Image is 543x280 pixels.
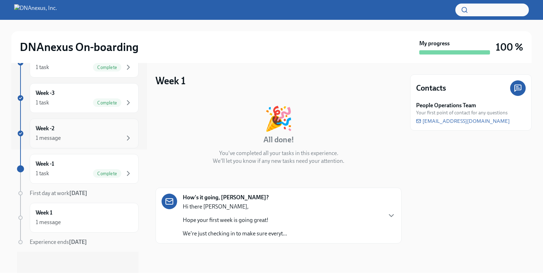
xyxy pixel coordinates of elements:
div: 1 message [36,218,61,226]
span: Experience ends [30,239,87,245]
a: Week 11 message [17,203,139,233]
h2: DNAnexus On-boarding [20,40,139,54]
a: Week -21 message [17,119,139,148]
div: 1 task [36,99,49,107]
h3: Week 1 [156,74,186,87]
p: You've completed all your tasks in this experience. [219,149,338,157]
strong: My progress [419,40,450,47]
h6: Week -2 [36,125,54,132]
h6: Week -1 [36,160,54,168]
strong: How's it going, [PERSON_NAME]? [183,194,269,201]
strong: [DATE] [69,190,87,196]
div: 1 task [36,63,49,71]
span: Complete [93,100,121,105]
h6: Week 1 [36,209,52,217]
h4: All done! [263,135,294,145]
img: DNAnexus, Inc. [14,4,57,16]
span: Complete [93,171,121,176]
h4: Contacts [416,83,446,93]
a: Week -31 taskComplete [17,83,139,113]
a: Week -11 taskComplete [17,154,139,184]
div: 1 message [36,134,61,142]
span: First day at work [30,190,87,196]
div: 1 task [36,170,49,177]
span: Your first point of contact for any questions [416,109,508,116]
a: [EMAIL_ADDRESS][DOMAIN_NAME] [416,118,510,125]
div: 🎉 [264,107,293,130]
strong: People Operations Team [416,102,476,109]
strong: [DATE] [69,239,87,245]
p: Hope your first week is going great! [183,216,287,224]
p: We'll let you know if any new tasks need your attention. [213,157,344,165]
h6: Week -3 [36,89,55,97]
a: First day at work[DATE] [17,189,139,197]
p: Hi there [PERSON_NAME], [183,203,287,211]
h3: 100 % [496,41,523,53]
span: Complete [93,65,121,70]
p: We're just checking in to make sure everyt... [183,230,287,238]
